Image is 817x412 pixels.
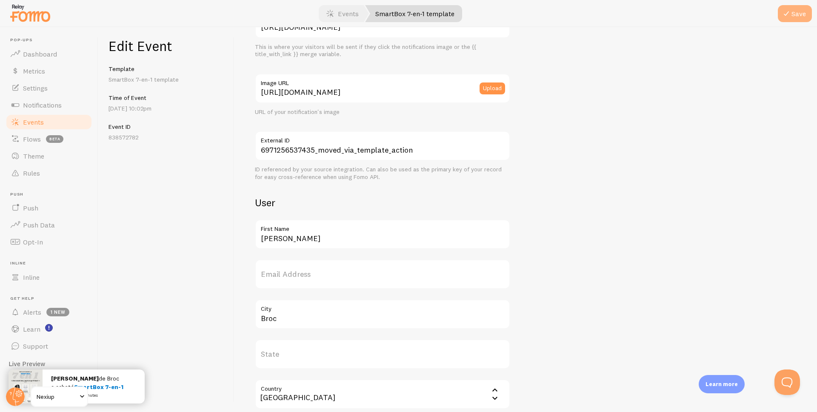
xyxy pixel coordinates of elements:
a: Notifications [5,97,93,114]
label: First Name [255,219,510,234]
a: Settings [5,80,93,97]
a: Push Data [5,216,93,233]
h5: Template [109,65,224,73]
label: Email Address [255,259,510,289]
span: Events [23,118,44,126]
a: Push [5,199,93,216]
span: Push [23,204,38,212]
span: Push [10,192,93,197]
label: State [255,339,510,369]
span: Notifications [23,101,62,109]
img: fomo-relay-logo-orange.svg [9,2,51,24]
a: Alerts 1 new [5,304,93,321]
div: [GEOGRAPHIC_DATA] [255,379,340,409]
span: Alerts [23,308,41,316]
h5: Event ID [109,123,224,131]
span: Flows [23,135,41,143]
span: Inline [23,273,40,281]
div: URL of your notification's image [255,108,510,116]
p: Learn more [706,380,738,388]
span: Rules [23,169,40,177]
span: Inline [10,261,93,266]
a: Opt-In [5,233,93,250]
span: Nexiup [37,392,77,402]
h2: User [255,196,510,209]
p: [DATE] 10:02pm [109,104,224,113]
iframe: Help Scout Beacon - Open [774,369,800,395]
a: Dashboard [5,45,93,63]
a: Nexiup [31,386,88,407]
span: Settings [23,84,48,92]
span: Metrics [23,67,45,75]
label: City [255,299,510,314]
a: Events [5,114,93,131]
span: Learn [23,325,40,333]
h5: Time of Event [109,94,224,102]
svg: <p>Watch New Feature Tutorials!</p> [45,324,53,332]
p: 838572782 [109,133,224,142]
a: Flows beta [5,131,93,148]
a: Support [5,338,93,355]
span: Support [23,342,48,350]
button: Upload [480,82,505,94]
span: 1 new [46,308,69,316]
label: Image URL [255,74,510,88]
label: External ID [255,131,510,145]
span: Pop-ups [10,37,93,43]
a: Theme [5,148,93,165]
a: Inline [5,269,93,286]
span: Push Data [23,221,55,229]
h1: Edit Event [109,37,224,55]
span: Dashboard [23,50,57,58]
a: Rules [5,165,93,182]
div: ID referenced by your source integration. Can also be used as the primary key of your record for ... [255,166,510,181]
span: Get Help [10,296,93,301]
span: beta [46,135,63,143]
div: Learn more [699,375,745,393]
a: Metrics [5,63,93,80]
a: Learn [5,321,93,338]
div: This is where your visitors will be sent if they click the notifications image or the {{ title_wi... [255,43,510,58]
span: Theme [23,152,44,160]
span: Opt-In [23,238,43,246]
p: SmartBox 7-en-1 template [109,75,224,84]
